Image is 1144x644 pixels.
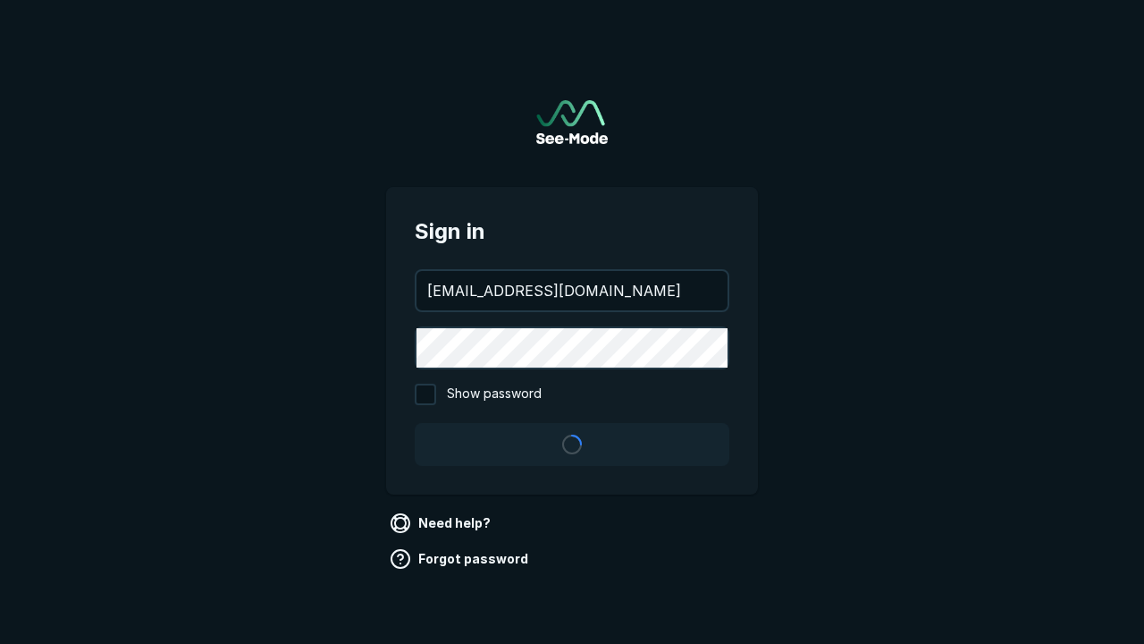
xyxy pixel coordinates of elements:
span: Sign in [415,216,729,248]
a: Forgot password [386,545,535,573]
span: Show password [447,384,542,405]
img: See-Mode Logo [536,100,608,144]
input: your@email.com [416,271,728,310]
a: Go to sign in [536,100,608,144]
a: Need help? [386,509,498,538]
